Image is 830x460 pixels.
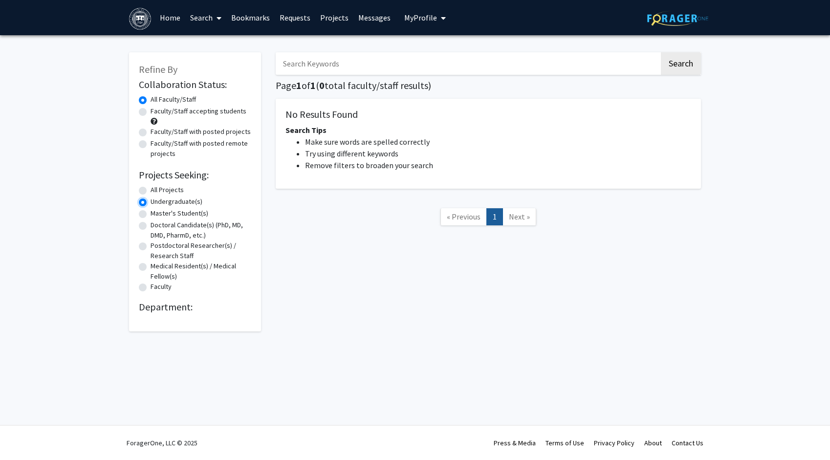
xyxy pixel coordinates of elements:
[139,63,177,75] span: Refine By
[275,0,315,35] a: Requests
[151,261,251,282] label: Medical Resident(s) / Medical Fellow(s)
[310,79,316,91] span: 1
[7,416,42,453] iframe: Chat
[151,94,196,105] label: All Faculty/Staff
[285,125,327,135] span: Search Tips
[139,79,251,90] h2: Collaboration Status:
[129,8,151,30] img: Brandeis University Logo
[305,136,691,148] li: Make sure words are spelled correctly
[672,438,703,447] a: Contact Us
[546,438,584,447] a: Terms of Use
[486,208,503,225] a: 1
[502,208,536,225] a: Next Page
[151,127,251,137] label: Faculty/Staff with posted projects
[151,138,251,159] label: Faculty/Staff with posted remote projects
[276,198,701,238] nav: Page navigation
[226,0,275,35] a: Bookmarks
[296,79,302,91] span: 1
[305,159,691,171] li: Remove filters to broaden your search
[594,438,634,447] a: Privacy Policy
[404,13,437,22] span: My Profile
[647,11,708,26] img: ForagerOne Logo
[151,208,208,219] label: Master's Student(s)
[151,197,202,207] label: Undergraduate(s)
[276,52,659,75] input: Search Keywords
[155,0,185,35] a: Home
[151,241,251,261] label: Postdoctoral Researcher(s) / Research Staff
[315,0,353,35] a: Projects
[661,52,701,75] button: Search
[151,106,246,116] label: Faculty/Staff accepting students
[185,0,226,35] a: Search
[353,0,395,35] a: Messages
[139,169,251,181] h2: Projects Seeking:
[127,426,197,460] div: ForagerOne, LLC © 2025
[151,185,184,195] label: All Projects
[151,220,251,241] label: Doctoral Candidate(s) (PhD, MD, DMD, PharmD, etc.)
[139,301,251,313] h2: Department:
[276,80,701,91] h1: Page of ( total faculty/staff results)
[151,282,172,292] label: Faculty
[494,438,536,447] a: Press & Media
[305,148,691,159] li: Try using different keywords
[447,212,481,221] span: « Previous
[644,438,662,447] a: About
[509,212,530,221] span: Next »
[319,79,325,91] span: 0
[440,208,487,225] a: Previous Page
[285,109,691,120] h5: No Results Found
